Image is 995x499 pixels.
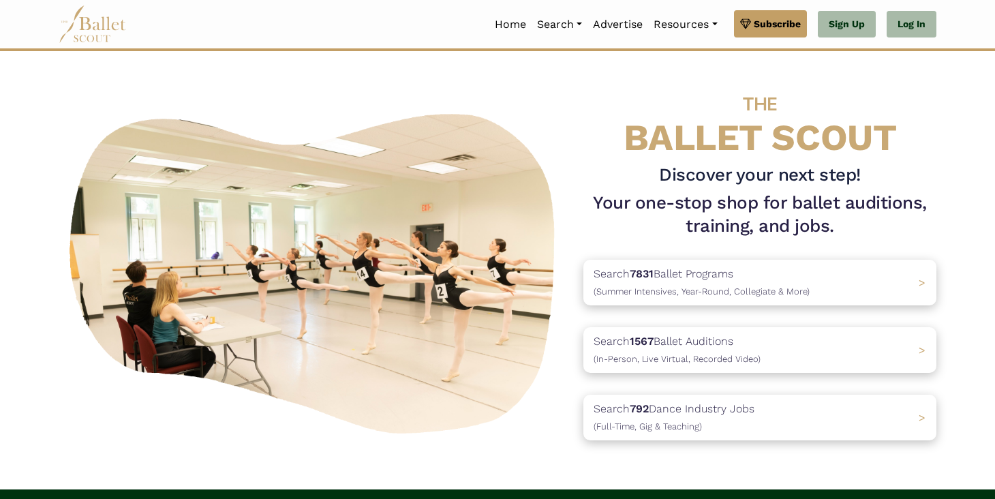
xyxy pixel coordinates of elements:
[630,402,649,415] b: 792
[594,333,761,367] p: Search Ballet Auditions
[648,10,722,39] a: Resources
[630,267,654,280] b: 7831
[583,164,936,187] h3: Discover your next step!
[583,192,936,238] h1: Your one-stop shop for ballet auditions, training, and jobs.
[587,10,648,39] a: Advertise
[59,99,572,442] img: A group of ballerinas talking to each other in a ballet studio
[818,11,876,38] a: Sign Up
[583,260,936,305] a: Search7831Ballet Programs(Summer Intensives, Year-Round, Collegiate & More)>
[919,411,925,424] span: >
[594,286,810,297] span: (Summer Intensives, Year-Round, Collegiate & More)
[594,421,702,432] span: (Full-Time, Gig & Teaching)
[583,78,936,158] h4: BALLET SCOUT
[734,10,807,37] a: Subscribe
[630,335,654,348] b: 1567
[594,354,761,364] span: (In-Person, Live Virtual, Recorded Video)
[532,10,587,39] a: Search
[754,16,801,31] span: Subscribe
[489,10,532,39] a: Home
[583,395,936,440] a: Search792Dance Industry Jobs(Full-Time, Gig & Teaching) >
[583,327,936,373] a: Search1567Ballet Auditions(In-Person, Live Virtual, Recorded Video) >
[919,344,925,357] span: >
[594,400,754,435] p: Search Dance Industry Jobs
[743,93,777,115] span: THE
[919,276,925,289] span: >
[887,11,936,38] a: Log In
[594,265,810,300] p: Search Ballet Programs
[740,16,751,31] img: gem.svg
